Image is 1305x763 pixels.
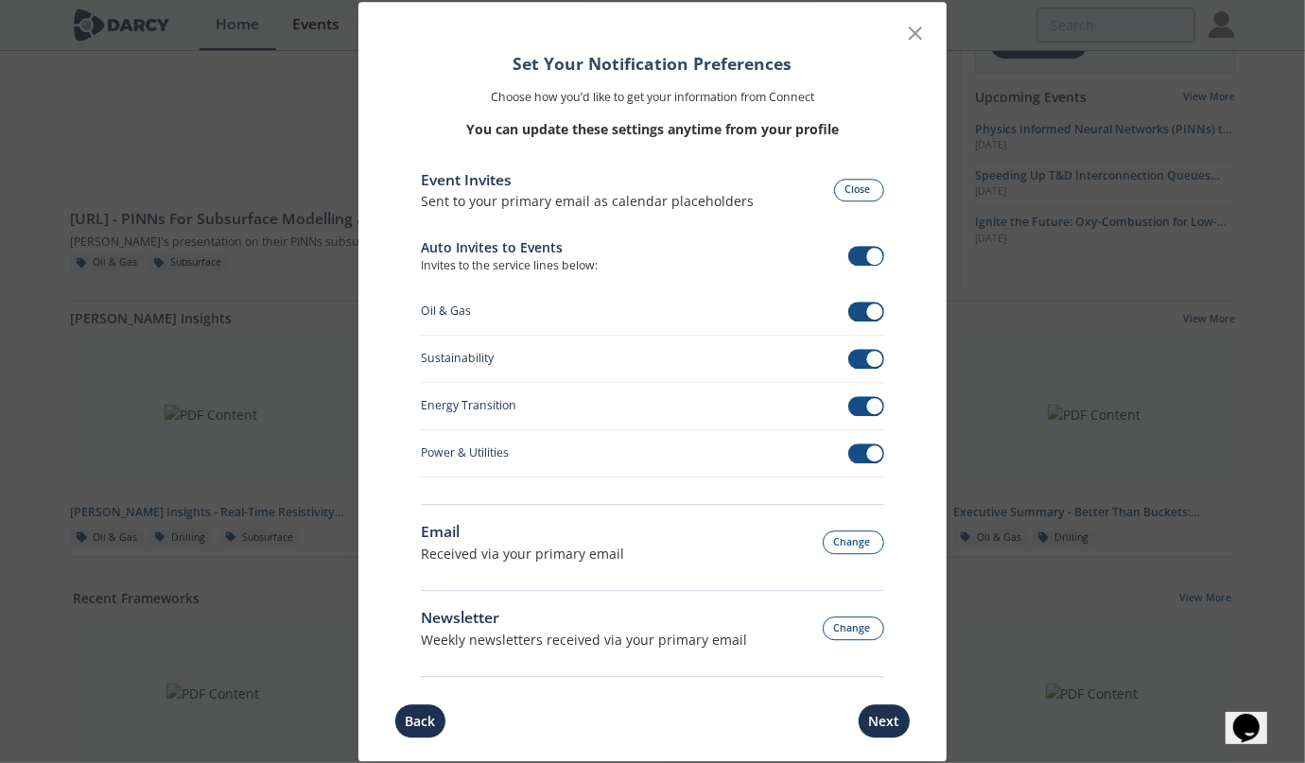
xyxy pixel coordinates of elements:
[421,444,509,461] div: Power & Utilities
[421,544,624,564] p: Received via your primary email
[421,397,516,414] div: Energy Transition
[421,350,494,367] div: Sustainability
[421,630,747,650] div: Weekly newsletters received via your primary email
[421,608,747,631] div: Newsletter
[421,521,624,544] div: Email
[834,179,885,202] button: Close
[858,703,911,738] button: Next
[421,51,884,76] h1: Set Your Notification Preferences
[421,192,754,212] div: Sent to your primary email as calendar placeholders
[421,169,754,192] div: Event Invites
[421,238,598,258] div: Auto Invites to Events
[1226,687,1286,744] iframe: chat widget
[421,89,884,106] p: Choose how you’d like to get your information from Connect
[394,703,446,738] button: Back
[421,258,598,275] p: Invites to the service lines below:
[421,119,884,139] p: You can update these settings anytime from your profile
[421,303,471,320] div: Oil & Gas
[823,530,885,554] button: Change
[823,617,885,641] button: Change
